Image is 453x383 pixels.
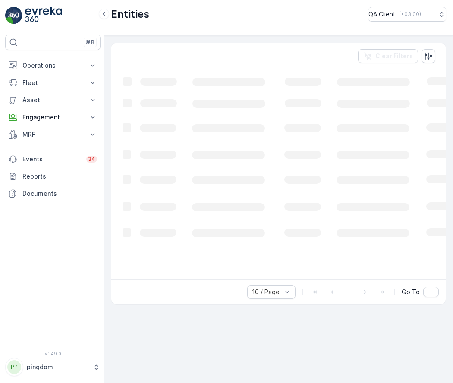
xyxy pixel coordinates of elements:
[5,351,101,356] span: v 1.49.0
[111,7,149,21] p: Entities
[5,151,101,168] a: Events34
[22,78,83,87] p: Fleet
[402,288,420,296] span: Go To
[5,358,101,376] button: PPpingdom
[5,74,101,91] button: Fleet
[5,7,22,24] img: logo
[27,363,88,371] p: pingdom
[399,11,421,18] p: ( +03:00 )
[22,96,83,104] p: Asset
[22,155,81,163] p: Events
[358,49,418,63] button: Clear Filters
[7,360,21,374] div: PP
[22,189,97,198] p: Documents
[375,52,413,60] p: Clear Filters
[5,126,101,143] button: MRF
[368,7,446,22] button: QA Client(+03:00)
[5,57,101,74] button: Operations
[86,39,94,46] p: ⌘B
[5,185,101,202] a: Documents
[22,130,83,139] p: MRF
[368,10,396,19] p: QA Client
[22,113,83,122] p: Engagement
[5,91,101,109] button: Asset
[22,61,83,70] p: Operations
[5,109,101,126] button: Engagement
[5,168,101,185] a: Reports
[25,7,62,24] img: logo_light-DOdMpM7g.png
[88,156,95,163] p: 34
[22,172,97,181] p: Reports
